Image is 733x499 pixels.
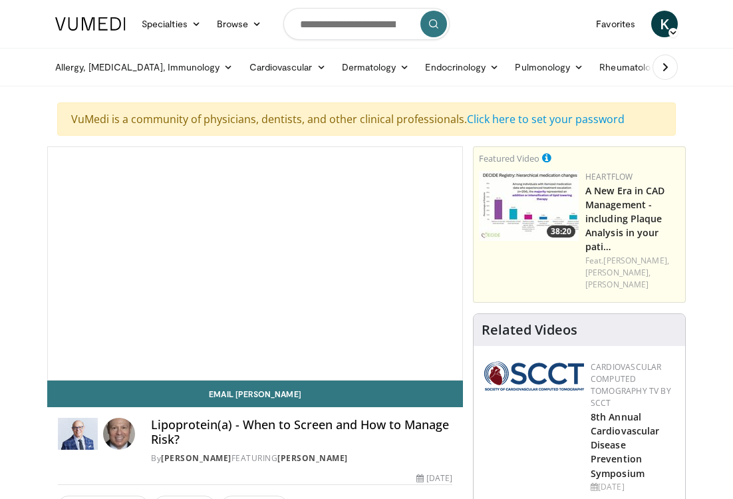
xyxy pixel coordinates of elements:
a: [PERSON_NAME] [161,452,231,464]
a: Cardiovascular [241,54,334,81]
a: Favorites [588,11,643,37]
a: [PERSON_NAME], [585,267,651,278]
a: [PERSON_NAME], [603,255,668,266]
img: 738d0e2d-290f-4d89-8861-908fb8b721dc.150x105_q85_crop-smart_upscale.jpg [479,171,579,241]
a: K [651,11,678,37]
a: Click here to set your password [467,112,625,126]
img: VuMedi Logo [55,17,126,31]
img: Avatar [103,418,135,450]
a: Specialties [134,11,209,37]
img: Dr. Robert S. Rosenson [58,418,98,450]
a: Dermatology [334,54,418,81]
div: [DATE] [416,472,452,484]
div: By FEATURING [151,452,452,464]
video-js: Video Player [48,147,462,380]
a: Allergy, [MEDICAL_DATA], Immunology [47,54,241,81]
a: Endocrinology [417,54,507,81]
input: Search topics, interventions [283,8,450,40]
img: 51a70120-4f25-49cc-93a4-67582377e75f.png.150x105_q85_autocrop_double_scale_upscale_version-0.2.png [484,361,584,391]
div: Feat. [585,255,680,291]
a: Browse [209,11,270,37]
a: Email [PERSON_NAME] [47,381,463,407]
small: Featured Video [479,152,539,164]
a: 8th Annual Cardiovascular Disease Prevention Symposium [591,411,659,479]
h4: Related Videos [482,322,577,338]
a: Heartflow [585,171,633,182]
a: A New Era in CAD Management - including Plaque Analysis in your pati… [585,184,665,253]
a: [PERSON_NAME] [585,279,649,290]
a: 38:20 [479,171,579,241]
a: Rheumatology [591,54,682,81]
div: VuMedi is a community of physicians, dentists, and other clinical professionals. [57,102,676,136]
div: [DATE] [591,481,674,493]
span: 38:20 [547,226,575,238]
a: Cardiovascular Computed Tomography TV by SCCT [591,361,671,409]
a: Pulmonology [507,54,591,81]
a: [PERSON_NAME] [277,452,348,464]
h4: Lipoprotein(a) - When to Screen and How to Manage Risk? [151,418,452,446]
